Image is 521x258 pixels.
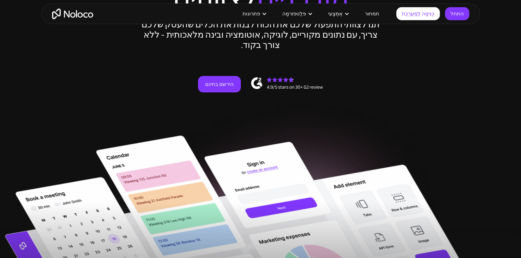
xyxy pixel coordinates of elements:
[402,9,434,18] font: כְּנִיסָה לַמַעֲרֶכֶת
[198,76,241,92] a: הירשם בחינם
[396,7,440,20] a: כְּנִיסָה לַמַעֲרֶכֶת
[445,7,469,20] a: התחל
[328,9,343,18] font: אֶמְצָעִי
[52,9,93,19] a: בַּיִת
[243,9,260,18] font: פתרונות
[141,16,379,53] font: תנו לצוותי התפעול שלכם את הכוח לבנות את הכלים שהעסק שלכם צריך, עם נתונים מקוריים, לוגיקה, אוטומצי...
[365,9,379,18] font: תמחור
[205,79,234,89] font: הירשם בחינם
[282,9,306,18] font: פּלַטפוֹרמָה
[450,9,464,18] font: התחל
[356,9,388,18] a: תמחור
[234,9,274,18] div: פתרונות
[274,9,320,18] div: פּלַטפוֹרמָה
[320,9,356,18] div: אֶמְצָעִי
